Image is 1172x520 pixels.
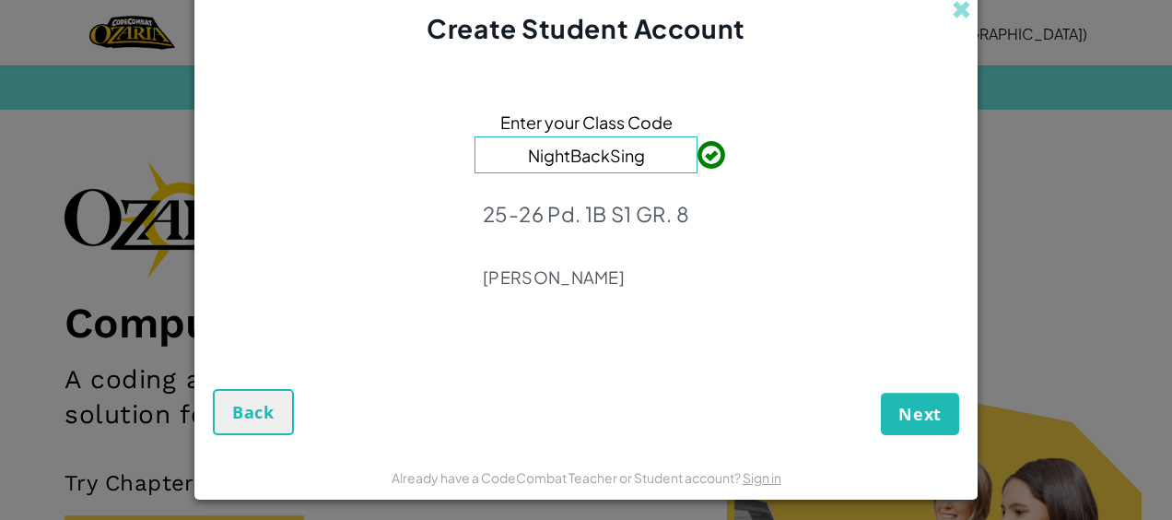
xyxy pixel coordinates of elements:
button: Next [881,393,959,435]
span: Next [898,403,942,425]
span: Create Student Account [427,12,744,44]
button: Back [213,389,294,435]
span: Back [232,401,275,423]
span: Already have a CodeCombat Teacher or Student account? [392,469,743,486]
p: [PERSON_NAME] [483,266,689,289]
p: 25-26 Pd. 1B S1 GR. 8 [483,201,689,227]
a: Sign in [743,469,781,486]
span: Enter your Class Code [500,109,673,136]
